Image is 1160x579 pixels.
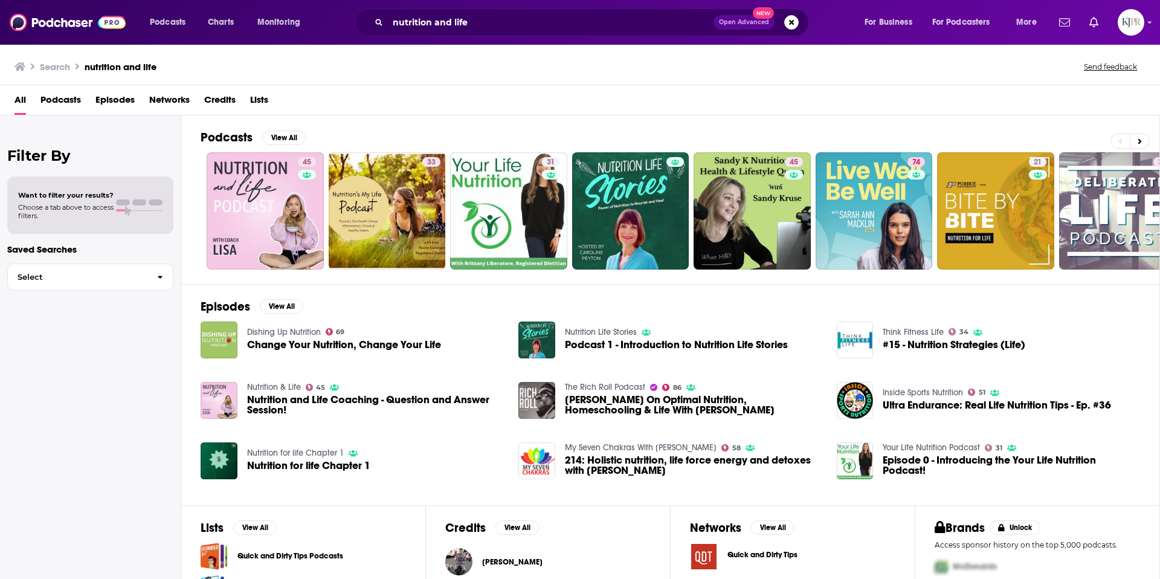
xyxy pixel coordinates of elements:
button: View All [233,520,277,535]
h2: Podcasts [201,130,253,145]
p: Access sponsor history on the top 5,000 podcasts. [935,540,1140,549]
a: Podcast 1 - Introduction to Nutrition Life Stories [565,340,788,350]
a: Gabrielle Reece On Optimal Nutrition, Homeschooling & Life With Laird [518,382,555,419]
button: open menu [924,13,1008,32]
span: 31 [996,445,1002,451]
span: 33 [427,157,436,169]
a: #15 - Nutrition Strategies (Life) [883,340,1025,350]
a: Inside Sports Nutrition [883,387,963,398]
span: Nutrition for life Chapter 1 [247,461,370,471]
button: View All [260,299,303,314]
a: Quick and Dirty Tips Podcasts [201,543,228,570]
a: Networks [149,90,190,115]
span: Charts [208,14,234,31]
a: Your Life Nutrition Podcast [883,442,980,453]
a: All [14,90,26,115]
span: 69 [336,329,344,335]
a: 86 [662,384,681,391]
a: Nutrition Life Stories [565,327,637,337]
a: 45 [298,157,316,167]
img: Andre Lafond [445,548,472,575]
a: 31 [450,152,567,270]
span: 45 [316,385,325,390]
span: 45 [790,157,798,169]
a: Show notifications dropdown [1054,12,1075,33]
a: NetworksView All [690,520,794,535]
span: 86 [673,385,681,390]
span: Select [8,273,147,281]
a: 45 [207,152,324,270]
h2: Lists [201,520,224,535]
p: Saved Searches [7,244,173,255]
button: Unlock [990,520,1041,535]
img: User Profile [1118,9,1144,36]
a: 69 [326,328,345,335]
a: 33 [329,152,446,270]
a: Charts [200,13,241,32]
span: Logged in as KJPRpodcast [1118,9,1144,36]
span: 21 [1034,157,1042,169]
a: CreditsView All [445,520,539,535]
img: Podcast 1 - Introduction to Nutrition Life Stories [518,322,555,358]
button: open menu [1008,13,1052,32]
a: Change Your Nutrition, Change Your Life [247,340,441,350]
a: Episodes [95,90,135,115]
img: Nutrition and Life Coaching - Question and Answer Session! [201,382,237,419]
h2: Credits [445,520,486,535]
a: My Seven Chakras With AJ [565,442,717,453]
img: Nutrition for life Chapter 1 [201,442,237,479]
a: ListsView All [201,520,277,535]
a: Quick and Dirty Tips logoQuick and Dirty Tips [690,543,895,571]
img: Episode 0 - Introducing the Your Life Nutrition Podcast! [837,442,874,479]
img: Podchaser - Follow, Share and Rate Podcasts [10,11,126,34]
a: 45 [694,152,811,270]
a: Andre Lafond [482,557,543,567]
span: [PERSON_NAME] On Optimal Nutrition, Homeschooling & Life With [PERSON_NAME] [565,395,822,415]
span: 51 [979,390,985,395]
span: 31 [547,157,555,169]
a: 214: Holistic nutrition, life force energy and detoxes with Rino Soriano [565,455,822,476]
input: Search podcasts, credits, & more... [388,13,714,32]
span: For Business [865,14,912,31]
a: Ultra Endurance: Real Life Nutrition Tips - Ep. #36 [883,400,1111,410]
img: #15 - Nutrition Strategies (Life) [837,322,874,358]
a: PodcastsView All [201,130,306,145]
a: Show notifications dropdown [1084,12,1103,33]
a: 58 [721,444,741,451]
a: Change Your Nutrition, Change Your Life [201,322,237,358]
a: Nutrition and Life Coaching - Question and Answer Session! [247,395,504,415]
h2: Episodes [201,299,250,314]
button: View All [751,520,794,535]
span: 58 [732,445,741,451]
span: Choose a tab above to access filters. [18,203,114,220]
button: open menu [249,13,316,32]
button: Open AdvancedNew [714,15,775,30]
button: Send feedback [1080,62,1141,72]
h2: Filter By [7,147,173,164]
button: Show profile menu [1118,9,1144,36]
a: Dishing Up Nutrition [247,327,321,337]
button: open menu [856,13,927,32]
h3: nutrition and life [85,61,156,73]
a: The Rich Roll Podcast [565,382,645,392]
span: Open Advanced [719,19,769,25]
span: [PERSON_NAME] [482,557,543,567]
a: Podcasts [40,90,81,115]
a: 51 [968,389,985,396]
img: Quick and Dirty Tips logo [690,543,718,571]
h2: Brands [935,520,985,535]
